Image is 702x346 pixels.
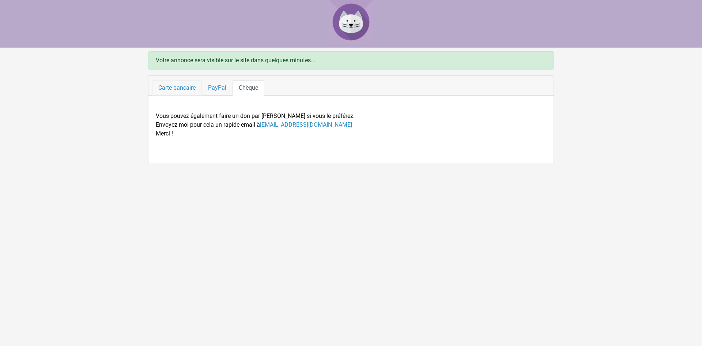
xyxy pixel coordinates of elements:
[202,80,233,96] a: PayPal
[233,80,264,96] a: Chèque
[152,80,202,96] a: Carte bancaire
[260,121,352,128] a: [EMAIL_ADDRESS][DOMAIN_NAME]
[156,112,546,138] p: Vous pouvez également faire un don par [PERSON_NAME] si vous le préférez. Envoyez moi pour cela u...
[148,51,554,70] div: Votre annonce sera visible sur le site dans quelques minutes...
